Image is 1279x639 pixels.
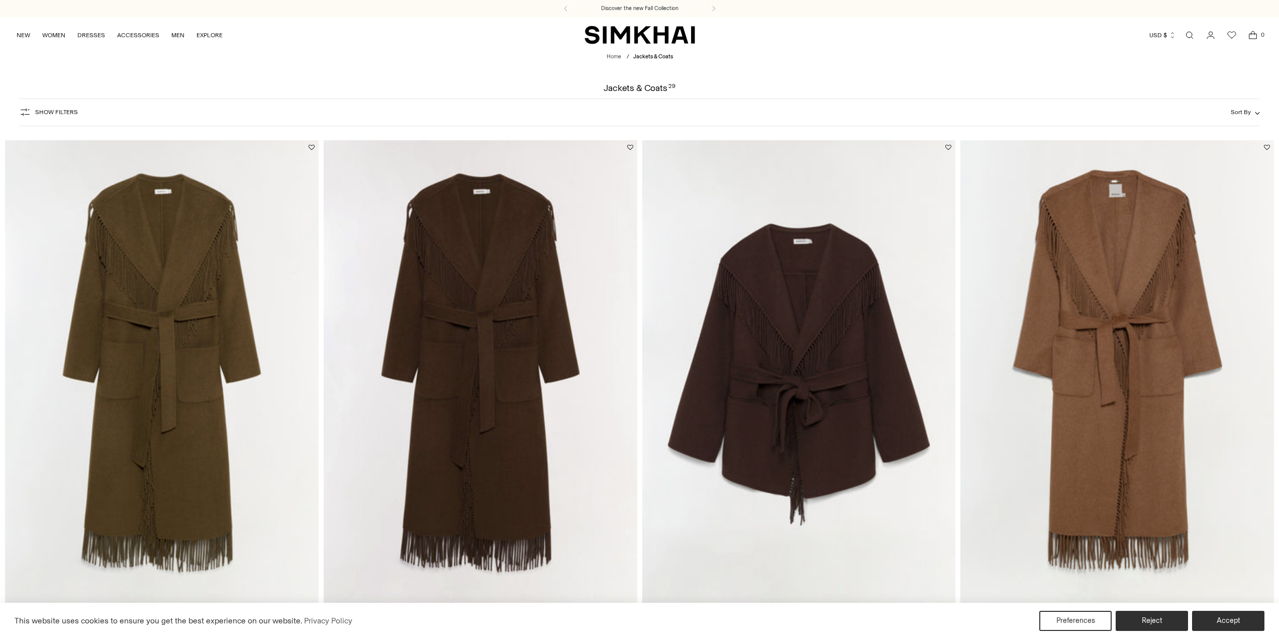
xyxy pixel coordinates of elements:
[19,104,78,120] button: Show Filters
[607,53,673,61] nav: breadcrumbs
[1039,611,1112,631] button: Preferences
[1179,25,1200,45] a: Open search modal
[627,53,629,61] div: /
[42,24,65,46] a: WOMEN
[15,616,303,625] span: This website uses cookies to ensure you get the best experience on our website.
[1222,25,1242,45] a: Wishlist
[1264,144,1270,150] button: Add to Wishlist
[1116,611,1188,631] button: Reject
[303,613,354,628] a: Privacy Policy (opens in a new tab)
[1243,25,1263,45] a: Open cart modal
[1201,25,1221,45] a: Go to the account page
[668,83,675,93] div: 29
[117,24,159,46] a: ACCESSORIES
[309,144,315,150] button: Add to Wishlist
[171,24,184,46] a: MEN
[1149,24,1176,46] button: USD $
[1231,109,1251,116] span: Sort By
[324,140,637,611] img: Carrie Fringe Coat
[584,25,695,45] a: SIMKHAI
[633,53,673,60] span: Jackets & Coats
[960,140,1274,611] img: Carrie Coat
[17,24,30,46] a: NEW
[1231,107,1260,118] button: Sort By
[5,140,319,611] img: Carrie Fringe Coat
[627,144,633,150] button: Add to Wishlist
[77,24,105,46] a: DRESSES
[642,140,956,611] img: Rowen Fringe Jacket
[196,24,223,46] a: EXPLORE
[1192,611,1264,631] button: Accept
[604,83,675,93] h1: Jackets & Coats
[945,144,951,150] button: Add to Wishlist
[35,109,78,116] span: Show Filters
[601,5,678,13] a: Discover the new Fall Collection
[607,53,621,60] a: Home
[1258,30,1267,39] span: 0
